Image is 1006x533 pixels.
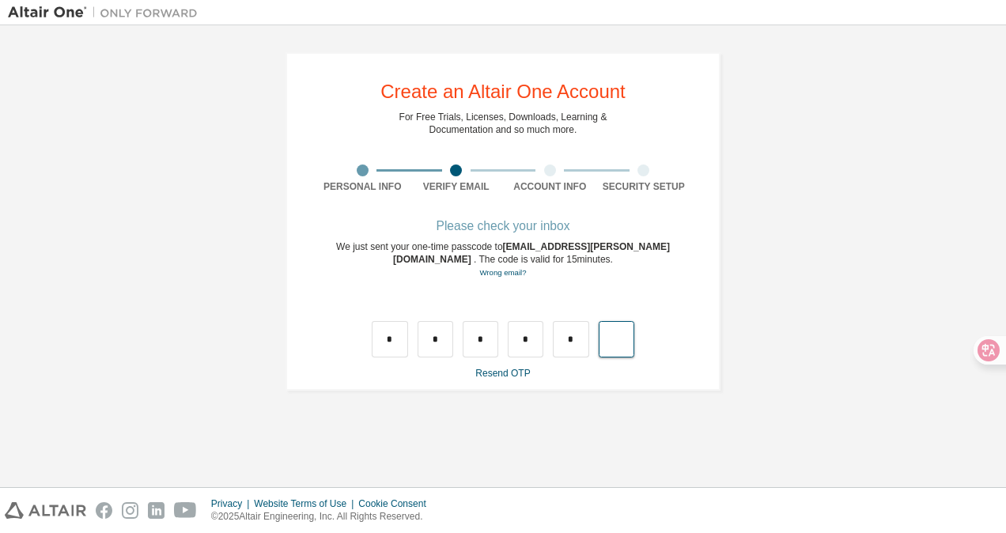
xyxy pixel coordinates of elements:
span: [EMAIL_ADDRESS][PERSON_NAME][DOMAIN_NAME] [393,241,670,265]
img: youtube.svg [174,502,197,519]
p: © 2025 Altair Engineering, Inc. All Rights Reserved. [211,510,436,524]
div: Personal Info [316,180,410,193]
img: altair_logo.svg [5,502,86,519]
div: Account Info [503,180,597,193]
img: linkedin.svg [148,502,165,519]
img: instagram.svg [122,502,138,519]
a: Go back to the registration form [479,268,526,277]
img: facebook.svg [96,502,112,519]
a: Resend OTP [475,368,530,379]
div: Privacy [211,497,254,510]
img: Altair One [8,5,206,21]
div: Please check your inbox [316,221,690,231]
div: Website Terms of Use [254,497,358,510]
div: We just sent your one-time passcode to . The code is valid for 15 minutes. [316,240,690,279]
div: Create an Altair One Account [380,82,626,101]
div: Verify Email [410,180,504,193]
div: Cookie Consent [358,497,435,510]
div: Security Setup [597,180,691,193]
div: For Free Trials, Licenses, Downloads, Learning & Documentation and so much more. [399,111,607,136]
